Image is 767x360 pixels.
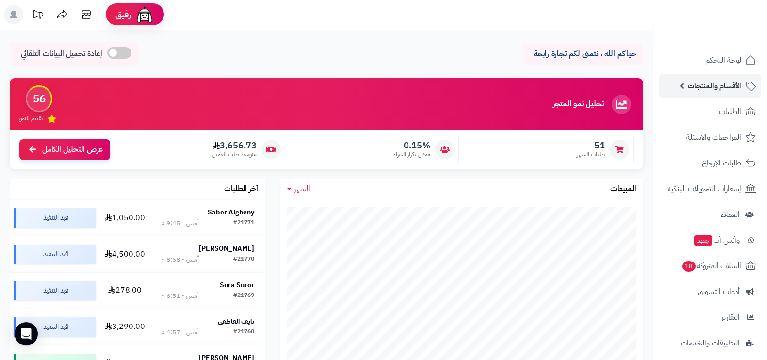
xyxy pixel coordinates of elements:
a: المراجعات والأسئلة [659,126,761,149]
a: أدوات التسويق [659,280,761,303]
span: 0.15% [393,140,430,151]
span: التطبيقات والخدمات [681,336,740,350]
td: 4,500.00 [100,236,150,272]
span: الطلبات [719,105,741,118]
span: عرض التحليل الكامل [42,144,103,155]
a: طلبات الإرجاع [659,151,761,175]
div: #21770 [233,255,254,264]
td: 1,050.00 [100,200,150,236]
div: أمس - 8:58 م [161,255,199,264]
div: Open Intercom Messenger [15,322,38,345]
a: وآتس آبجديد [659,229,761,252]
a: السلات المتروكة18 [659,254,761,278]
span: جديد [694,235,712,246]
div: قيد التنفيذ [14,281,96,300]
span: 3,656.73 [212,140,257,151]
div: #21771 [233,218,254,228]
td: 3,290.00 [100,309,150,345]
a: لوحة التحكم [659,49,761,72]
span: 51 [577,140,605,151]
span: معدل تكرار الشراء [393,150,430,159]
span: الشهر [294,183,310,195]
h3: تحليل نمو المتجر [553,100,604,109]
div: #21769 [233,291,254,301]
span: طلبات الشهر [577,150,605,159]
span: إشعارات التحويلات البنكية [668,182,741,196]
span: 18 [682,261,697,272]
span: أدوات التسويق [698,285,740,298]
div: قيد التنفيذ [14,317,96,337]
div: قيد التنفيذ [14,245,96,264]
h3: المبيعات [610,185,636,194]
span: المراجعات والأسئلة [686,131,741,144]
img: logo-2.png [701,8,758,28]
a: الطلبات [659,100,761,123]
span: وآتس آب [693,233,740,247]
a: تحديثات المنصة [26,5,50,27]
div: قيد التنفيذ [14,208,96,228]
span: الأقسام والمنتجات [688,79,741,93]
span: العملاء [721,208,740,221]
span: التقارير [721,311,740,324]
a: الشهر [287,183,310,195]
div: أمس - 9:45 م [161,218,199,228]
p: حياكم الله ، نتمنى لكم تجارة رابحة [529,49,636,60]
a: عرض التحليل الكامل [19,139,110,160]
strong: نايف العاطفي [218,316,254,327]
strong: Sura Suror [220,280,254,290]
a: التطبيقات والخدمات [659,331,761,355]
a: إشعارات التحويلات البنكية [659,177,761,200]
a: التقارير [659,306,761,329]
span: طلبات الإرجاع [702,156,741,170]
a: العملاء [659,203,761,226]
td: 278.00 [100,273,150,309]
div: أمس - 6:51 م [161,291,199,301]
img: ai-face.png [135,5,154,24]
strong: Saber Algheny [208,207,254,217]
div: أمس - 4:57 م [161,327,199,337]
span: السلات المتروكة [681,259,741,273]
span: لوحة التحكم [705,53,741,67]
strong: [PERSON_NAME] [199,244,254,254]
h3: آخر الطلبات [224,185,258,194]
div: #21768 [233,327,254,337]
span: تقييم النمو [19,115,43,123]
span: رفيق [115,9,131,20]
span: إعادة تحميل البيانات التلقائي [21,49,102,60]
span: متوسط طلب العميل [212,150,257,159]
